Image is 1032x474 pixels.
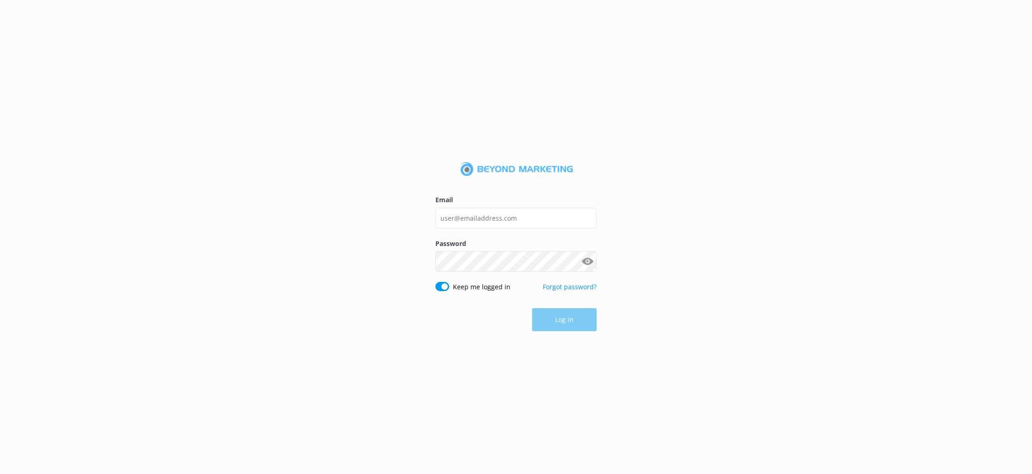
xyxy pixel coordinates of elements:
a: Forgot password? [543,282,597,291]
label: Keep me logged in [453,282,510,292]
label: Password [435,239,597,249]
button: Show password [578,252,597,271]
label: Email [435,195,597,205]
img: 3-1676954853.png [460,162,573,177]
input: user@emailaddress.com [435,208,597,228]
